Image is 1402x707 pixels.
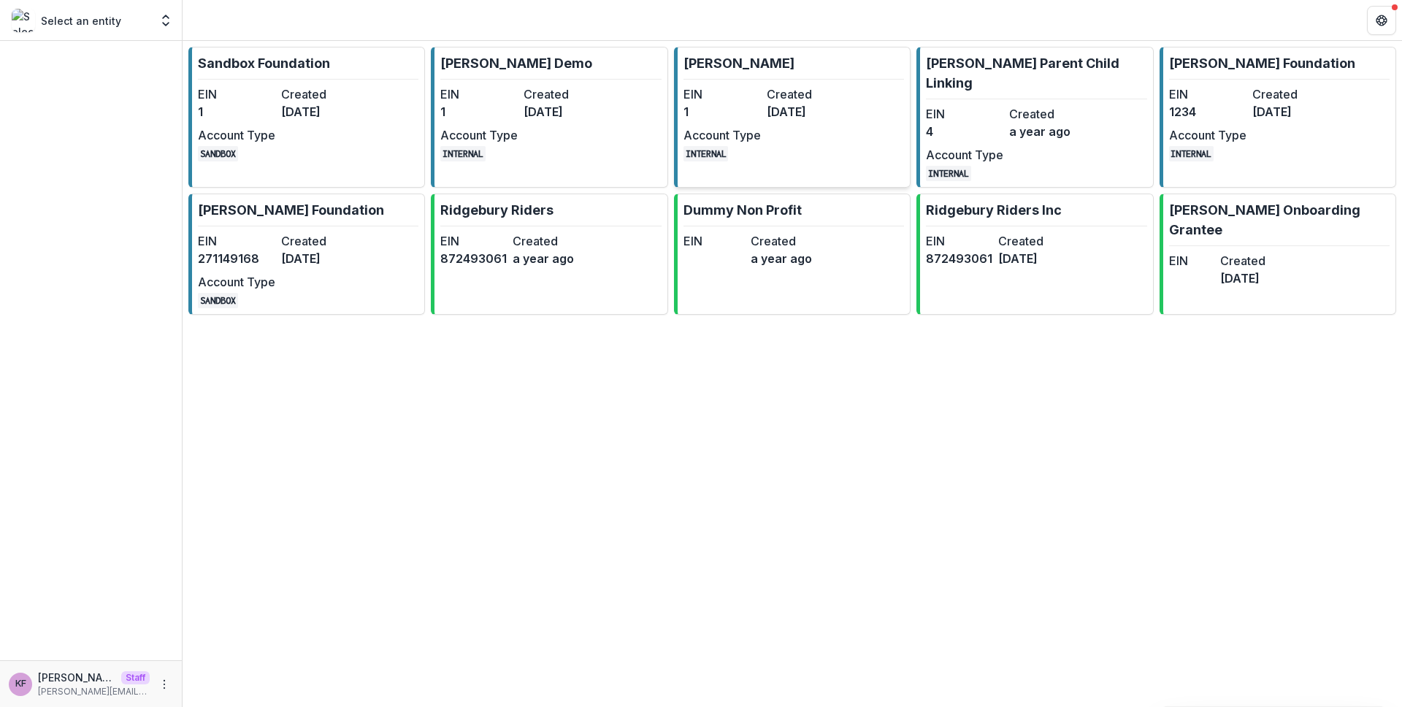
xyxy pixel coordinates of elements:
[1220,270,1265,287] dd: [DATE]
[674,47,911,188] a: [PERSON_NAME]EIN1Created[DATE]Account TypeINTERNAL
[926,53,1146,93] p: [PERSON_NAME] Parent Child Linking
[674,194,911,315] a: Dummy Non ProfitEINCreateda year ago
[767,103,844,121] dd: [DATE]
[513,232,579,250] dt: Created
[513,250,579,267] dd: a year ago
[198,232,275,250] dt: EIN
[431,47,667,188] a: [PERSON_NAME] DemoEIN1Created[DATE]Account TypeINTERNAL
[998,232,1065,250] dt: Created
[524,85,601,103] dt: Created
[916,47,1153,188] a: [PERSON_NAME] Parent Child LinkingEIN4Createda year agoAccount TypeINTERNAL
[1169,103,1246,121] dd: 1234
[1160,194,1396,315] a: [PERSON_NAME] Onboarding GranteeEINCreated[DATE]
[683,103,761,121] dd: 1
[440,53,592,73] p: [PERSON_NAME] Demo
[440,126,518,144] dt: Account Type
[998,250,1065,267] dd: [DATE]
[198,200,384,220] p: [PERSON_NAME] Foundation
[198,146,238,161] code: SANDBOX
[198,103,275,121] dd: 1
[198,53,330,73] p: Sandbox Foundation
[1160,47,1396,188] a: [PERSON_NAME] FoundationEIN1234Created[DATE]Account TypeINTERNAL
[1009,123,1087,140] dd: a year ago
[683,232,745,250] dt: EIN
[1169,252,1214,270] dt: EIN
[38,685,150,698] p: [PERSON_NAME][EMAIL_ADDRESS][DOMAIN_NAME]
[751,250,812,267] dd: a year ago
[683,146,729,161] code: INTERNAL
[198,273,275,291] dt: Account Type
[1169,126,1246,144] dt: Account Type
[198,250,275,267] dd: 271149168
[916,194,1153,315] a: Ridgebury Riders IncEIN872493061Created[DATE]
[12,9,35,32] img: Select an entity
[926,123,1003,140] dd: 4
[1252,103,1330,121] dd: [DATE]
[1169,146,1214,161] code: INTERNAL
[926,105,1003,123] dt: EIN
[281,103,359,121] dd: [DATE]
[524,103,601,121] dd: [DATE]
[431,194,667,315] a: Ridgebury RidersEIN872493061Createda year ago
[156,676,173,693] button: More
[683,126,761,144] dt: Account Type
[926,232,992,250] dt: EIN
[926,166,971,181] code: INTERNAL
[198,126,275,144] dt: Account Type
[683,53,794,73] p: [PERSON_NAME]
[281,250,359,267] dd: [DATE]
[1367,6,1396,35] button: Get Help
[440,232,507,250] dt: EIN
[1169,200,1390,240] p: [PERSON_NAME] Onboarding Grantee
[440,85,518,103] dt: EIN
[1252,85,1330,103] dt: Created
[38,670,115,685] p: [PERSON_NAME]
[767,85,844,103] dt: Created
[683,200,802,220] p: Dummy Non Profit
[15,679,26,689] div: Kyle Ford
[198,85,275,103] dt: EIN
[926,146,1003,164] dt: Account Type
[1169,53,1355,73] p: [PERSON_NAME] Foundation
[751,232,812,250] dt: Created
[440,146,486,161] code: INTERNAL
[156,6,176,35] button: Open entity switcher
[1009,105,1087,123] dt: Created
[683,85,761,103] dt: EIN
[440,250,507,267] dd: 872493061
[440,103,518,121] dd: 1
[926,250,992,267] dd: 872493061
[1220,252,1265,270] dt: Created
[440,200,553,220] p: Ridgebury Riders
[41,13,121,28] p: Select an entity
[198,293,238,308] code: SANDBOX
[926,200,1062,220] p: Ridgebury Riders Inc
[281,232,359,250] dt: Created
[1169,85,1246,103] dt: EIN
[281,85,359,103] dt: Created
[121,671,150,684] p: Staff
[188,47,425,188] a: Sandbox FoundationEIN1Created[DATE]Account TypeSANDBOX
[188,194,425,315] a: [PERSON_NAME] FoundationEIN271149168Created[DATE]Account TypeSANDBOX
